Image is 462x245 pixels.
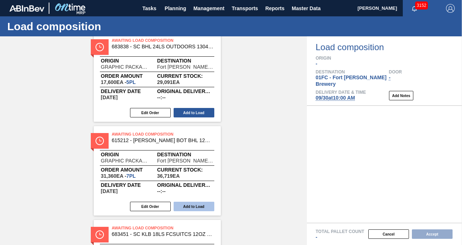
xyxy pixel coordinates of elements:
span: Original delivery time [157,89,214,93]
span: Delivery Date [101,89,157,93]
span: Reports [265,4,284,13]
span: 7,PL [126,173,136,179]
button: Add to Load [174,108,214,117]
button: Edit Order [130,202,171,211]
span: Master Data [292,4,320,13]
button: Edit Order [130,108,171,117]
img: status [96,43,104,51]
button: Notifications [403,3,426,13]
span: Destination [157,152,214,157]
span: Current Stock: [157,168,214,172]
span: Destination [157,59,214,63]
span: Fort Collins Brewery [157,64,214,69]
span: 09/26/2025 [101,189,118,194]
span: - [316,61,317,67]
span: Planning [165,4,186,13]
span: 3152 [415,1,428,9]
span: - [389,75,391,80]
span: GRAPHIC PACKAGING INTERNATIONA [101,158,150,163]
span: Current Stock: [157,74,214,78]
img: status [96,230,104,239]
span: Order amount [101,74,157,78]
span: --:-- [157,95,166,100]
span: 5,PL [126,79,136,85]
span: Destination [316,70,389,74]
span: Management [193,4,224,13]
span: Order amount [101,168,157,172]
h1: Load composition [7,22,136,31]
span: 09/29/2025 [101,95,118,100]
span: 09/30 at 10:00 AM [316,95,355,101]
button: Add Notes [389,91,413,100]
span: Awaiting Load Composition [112,37,214,44]
span: Delivery Date [101,183,157,187]
span: Delivery Date & Time [316,90,366,95]
span: Awaiting Load Composition [112,130,214,138]
span: statusAwaiting Load Composition683838 - SC BHL 24LS OUTDOORS 1304 FCSUITCS 12OZOriginGRAPHIC PACK... [94,32,221,122]
span: Fort Collins Brewery [157,158,214,163]
span: ,36,719,EA, [157,173,180,178]
span: statusAwaiting Load Composition615212 - [PERSON_NAME] BOT BHL 12OZ SNUG 12/12 12OZ BOT 01OriginGR... [94,126,221,216]
img: TNhmsLtSVTkK8tSr43FrP2fwEKptu5GPRR3wAAAABJRU5ErkJggg== [9,5,44,12]
span: Origin [101,152,157,157]
span: 17,600EA-5PL [101,80,136,85]
span: 01FC - Fort [PERSON_NAME] Brewery [316,75,386,87]
span: 615212 - CARR BOT BHL 12OZ SNUG 12/12 12OZ BOT 01 [112,138,214,143]
span: 31,360EA-7PL [101,173,136,178]
span: Origin [101,59,157,63]
span: Load composition [316,43,462,52]
span: Transports [232,4,258,13]
span: GRAPHIC PACKAGING INTERNATIONA [101,64,150,69]
img: status [96,137,104,145]
button: Cancel [368,229,409,239]
span: 683838 - SC BHL 24LS OUTDOORS 1304 FCSUITCS 12OZ [112,44,214,49]
span: Tasks [141,4,157,13]
span: Original delivery time [157,183,214,187]
img: Logout [446,4,455,13]
button: Add to Load [174,202,214,211]
span: Awaiting Load Composition [112,224,214,232]
span: Origin [316,56,462,60]
span: ,29,091,EA, [157,80,180,85]
span: --:-- [157,189,166,194]
span: 683451 - SC KLB 18LS FCSUITCS 12OZ 0722 BEER GEN [112,232,214,237]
